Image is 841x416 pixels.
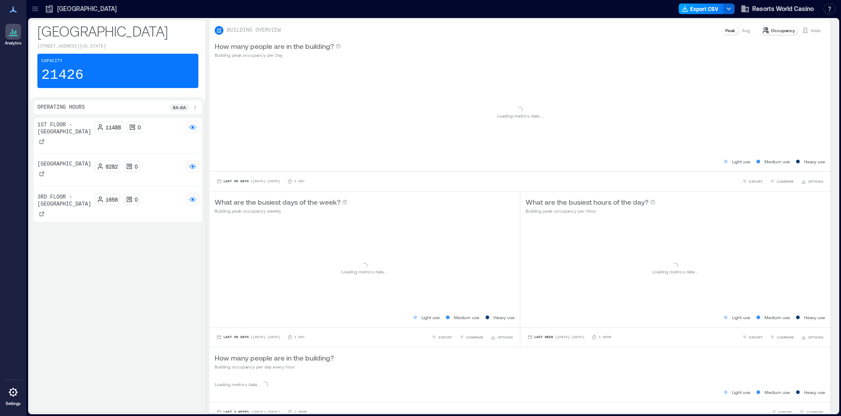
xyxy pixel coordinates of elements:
p: [GEOGRAPHIC_DATA] [37,161,91,168]
p: Building peak occupancy weekly [215,207,347,214]
p: Heavy use [804,314,825,321]
p: How many people are in the building? [215,41,334,52]
p: 0 [135,163,138,170]
p: 1st Floor - [GEOGRAPHIC_DATA] [37,121,91,136]
button: COMPARE [768,333,796,342]
span: OPTIONS [497,335,513,340]
p: Heavy use [494,314,515,321]
p: Medium use [764,314,790,321]
p: 0 [135,196,138,203]
button: EXPORT [740,333,764,342]
span: COMPARE [466,335,483,340]
p: 21426 [41,66,84,84]
button: OPTIONS [489,333,515,342]
span: OPTIONS [808,179,823,184]
p: 11488 [106,124,121,131]
p: Avg [742,27,750,34]
p: 8282 [106,163,118,170]
span: COMPARE [777,179,794,184]
a: Analytics [2,21,24,48]
p: Occupancy [771,27,795,34]
p: Analytics [5,40,22,46]
p: Visits [811,27,821,34]
p: Operating Hours [37,104,85,111]
p: Building occupancy per day every hour [215,363,334,370]
span: EXPORT [749,335,763,340]
p: 1 Hour [294,409,307,415]
p: Settings [6,401,21,406]
button: EXPORT [430,333,454,342]
button: OPTIONS [799,333,825,342]
button: Last 90 Days |[DATE]-[DATE] [215,177,282,186]
p: [GEOGRAPHIC_DATA] [37,22,198,40]
span: Resorts World Casino [752,4,814,13]
button: Last Week |[DATE]-[DATE] [526,333,586,342]
button: OPTIONS [799,177,825,186]
span: COMPARE [777,335,794,340]
p: 3rd Floor - [GEOGRAPHIC_DATA] [37,194,91,208]
p: Heavy use [804,158,825,165]
p: What are the busiest hours of the day? [526,197,648,207]
button: Last 90 Days |[DATE]-[DATE] [215,333,282,342]
p: 1 Day [294,179,305,184]
p: Light use [732,389,750,396]
p: Light use [732,314,750,321]
p: Loading metrics data ... [497,112,543,119]
span: EXPORT [749,179,763,184]
p: Loading metrics data ... [215,381,261,388]
p: 6a - 6a [173,104,186,111]
p: Capacity [41,58,62,65]
p: 1 Day [294,335,305,340]
p: Loading metrics data ... [652,268,698,275]
p: Medium use [454,314,479,321]
p: Light use [732,158,750,165]
button: Export CSV [679,4,724,14]
button: COMPARE [457,333,485,342]
p: Medium use [764,389,790,396]
button: EXPORT [740,177,764,186]
p: Building peak occupancy per Day [215,52,341,59]
p: 1 Hour [599,335,611,340]
p: Light use [421,314,440,321]
p: What are the busiest days of the week? [215,197,340,207]
p: 1656 [106,196,118,203]
p: Heavy use [804,389,825,396]
p: Loading metrics data ... [341,268,388,275]
p: How many people are in the building? [215,353,334,363]
p: BUILDING OVERVIEW [227,27,281,34]
span: COMPARE [806,409,823,415]
p: Building peak occupancy per Hour [526,207,655,214]
span: OPTIONS [808,335,823,340]
a: Settings [3,382,24,409]
p: [GEOGRAPHIC_DATA] [57,4,117,13]
button: COMPARE [768,177,796,186]
p: [STREET_ADDRESS][US_STATE] [37,43,198,50]
p: Medium use [764,158,790,165]
button: Resorts World Casino [738,2,816,16]
p: Peak [725,27,735,34]
span: EXPORT [439,335,452,340]
span: EXPORT [779,409,792,415]
p: 0 [138,124,141,131]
